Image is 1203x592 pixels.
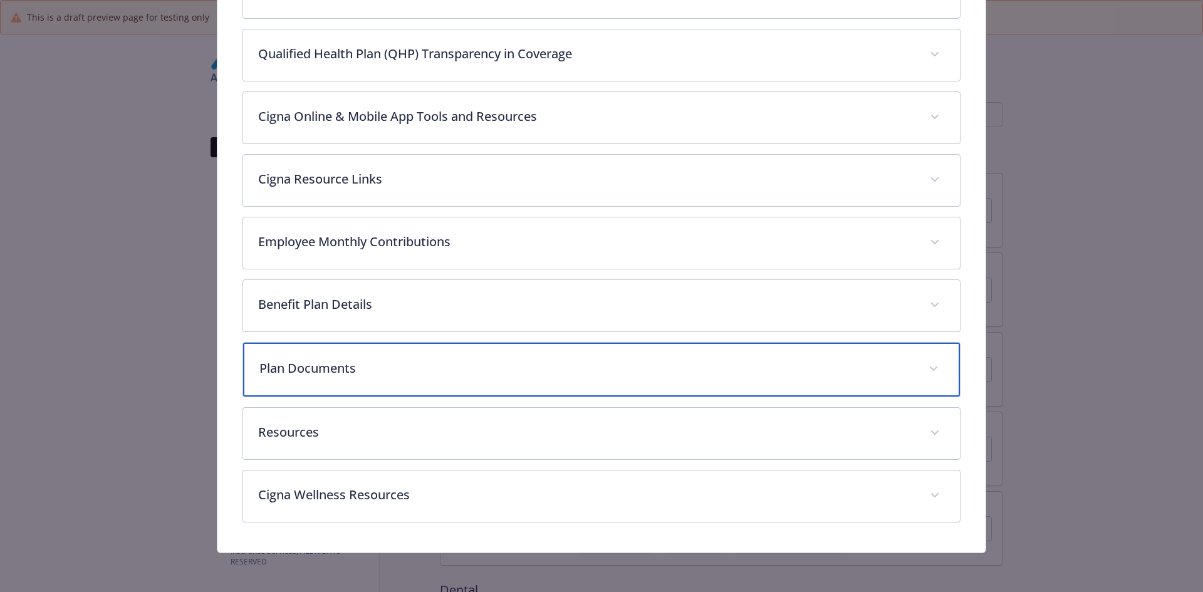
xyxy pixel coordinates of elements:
[258,44,915,63] p: Qualified Health Plan (QHP) Transparency in Coverage
[258,295,915,314] p: Benefit Plan Details
[243,280,961,331] div: Benefit Plan Details
[243,470,961,522] div: Cigna Wellness Resources
[258,486,915,504] p: Cigna Wellness Resources
[243,343,961,397] div: Plan Documents
[258,423,915,442] p: Resources
[243,92,961,143] div: Cigna Online & Mobile App Tools and Resources
[259,359,914,378] p: Plan Documents
[243,217,961,269] div: Employee Monthly Contributions
[243,155,961,206] div: Cigna Resource Links
[258,107,915,126] p: Cigna Online & Mobile App Tools and Resources
[258,232,915,251] p: Employee Monthly Contributions
[243,29,961,81] div: Qualified Health Plan (QHP) Transparency in Coverage
[243,408,961,459] div: Resources
[258,170,915,189] p: Cigna Resource Links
